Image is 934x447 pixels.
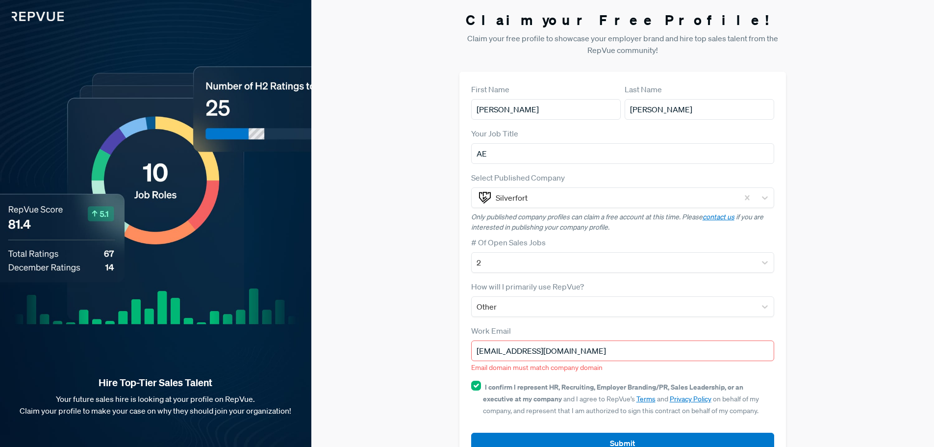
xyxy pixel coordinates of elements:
[483,382,743,403] strong: I confirm I represent HR, Recruiting, Employer Branding/PR, Sales Leadership, or an executive at ...
[479,192,491,204] img: Silverfort
[16,393,296,417] p: Your future sales hire is looking at your profile on RepVue. Claim your profile to make your case...
[459,12,786,28] h3: Claim your Free Profile!
[471,341,775,361] input: Email
[471,237,546,248] label: # Of Open Sales Jobs
[471,212,775,233] p: Only published company profiles can claim a free account at this time. Please if you are interest...
[703,212,734,221] a: contact us
[625,99,774,120] input: Last Name
[471,99,621,120] input: First Name
[471,281,584,292] label: How will I primarily use RepVue?
[483,383,759,415] span: and I agree to RepVue’s and on behalf of my company, and represent that I am authorized to sign t...
[471,128,518,139] label: Your Job Title
[16,376,296,389] strong: Hire Top-Tier Sales Talent
[670,394,711,403] a: Privacy Policy
[636,394,656,403] a: Terms
[471,325,511,337] label: Work Email
[471,172,565,184] label: Select Published Company
[625,83,662,95] label: Last Name
[471,363,603,372] span: Email domain must match company domain
[471,83,509,95] label: First Name
[459,32,786,56] p: Claim your free profile to showcase your employer brand and hire top sales talent from the RepVue...
[471,143,775,164] input: Title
